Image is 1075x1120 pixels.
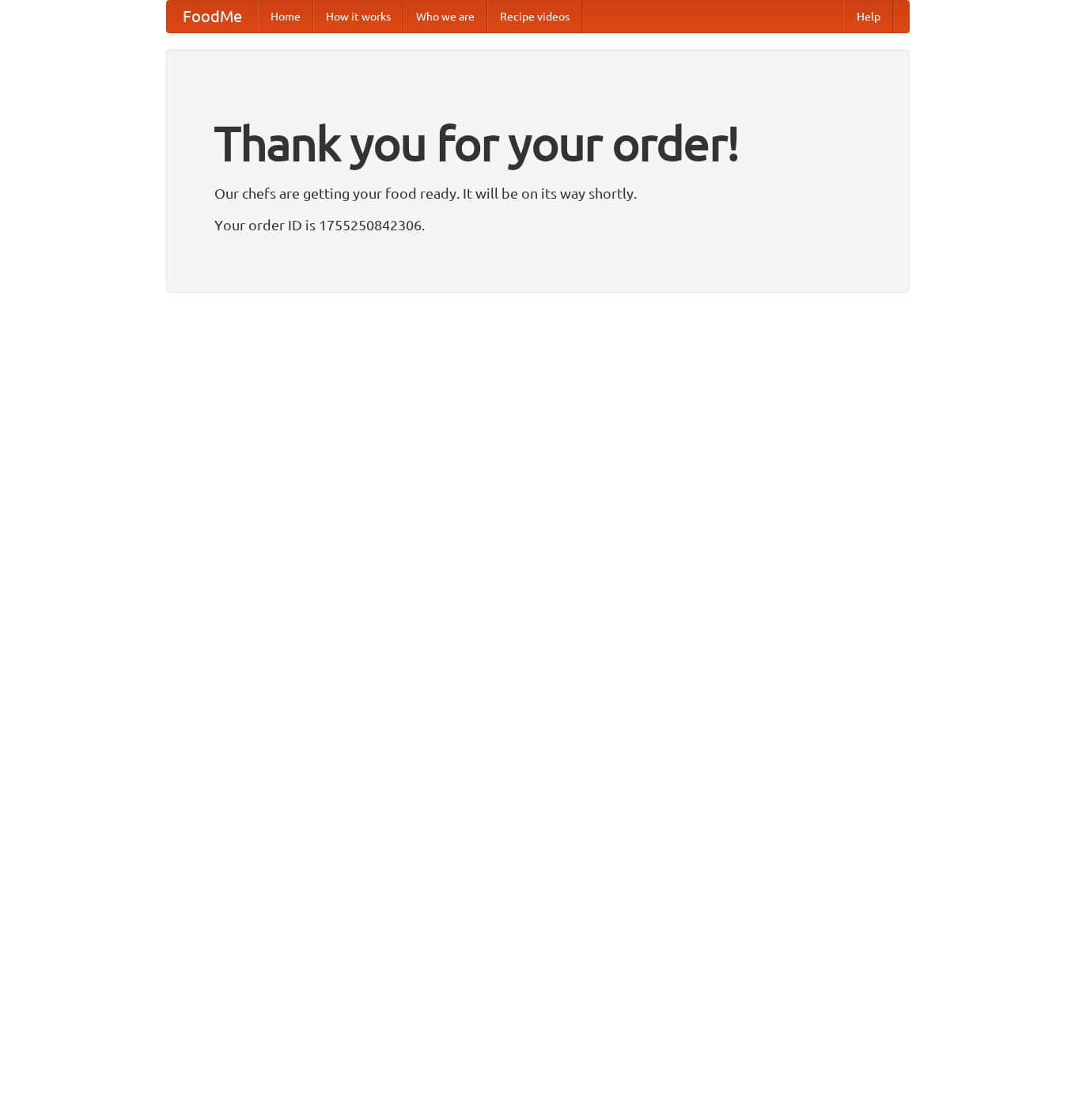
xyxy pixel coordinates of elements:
a: FoodMe [167,1,258,32]
a: Home [258,1,313,32]
a: Who we are [403,1,487,32]
a: Help [844,1,893,32]
p: Your order ID is 1755250842306. [214,213,861,237]
a: How it works [313,1,403,32]
p: Our chefs are getting your food ready. It will be on its way shortly. [214,181,861,205]
a: Recipe videos [487,1,582,32]
h1: Thank you for your order! [214,105,861,181]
